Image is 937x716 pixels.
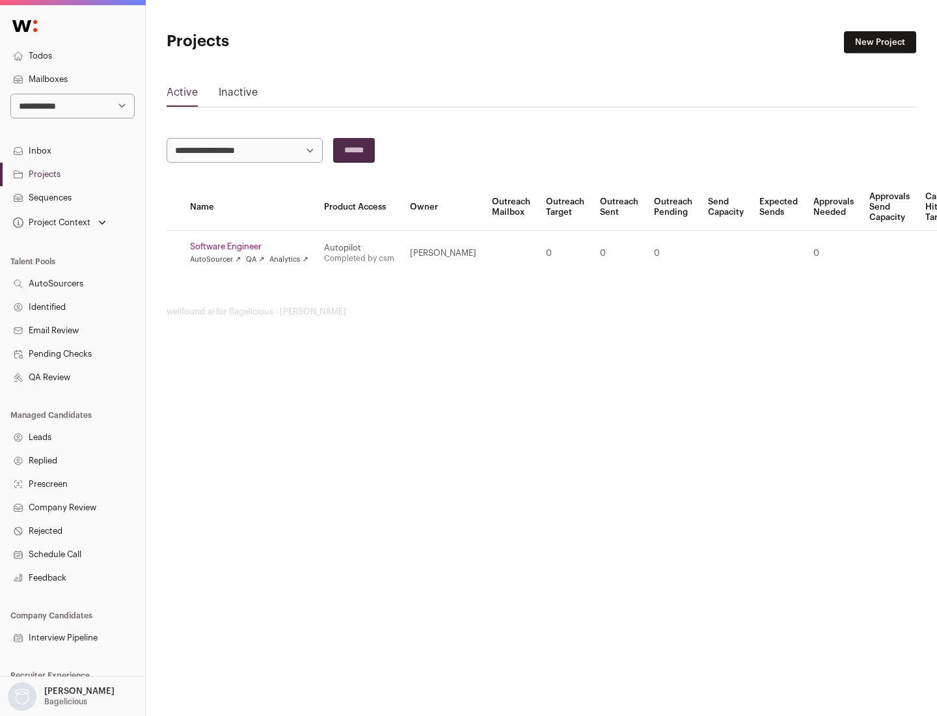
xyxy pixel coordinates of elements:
[190,255,241,265] a: AutoSourcer ↗
[5,682,117,711] button: Open dropdown
[182,184,316,231] th: Name
[592,231,646,276] td: 0
[402,184,484,231] th: Owner
[8,682,36,711] img: nopic.png
[752,184,806,231] th: Expected Sends
[10,213,109,232] button: Open dropdown
[44,686,115,696] p: [PERSON_NAME]
[167,85,198,105] a: Active
[844,31,916,53] a: New Project
[806,184,862,231] th: Approvals Needed
[219,85,258,105] a: Inactive
[538,184,592,231] th: Outreach Target
[316,184,402,231] th: Product Access
[269,255,308,265] a: Analytics ↗
[44,696,87,707] p: Bagelicious
[806,231,862,276] td: 0
[167,307,916,317] footer: wellfound:ai for Bagelicious - [PERSON_NAME]
[862,184,917,231] th: Approvals Send Capacity
[324,255,394,262] a: Completed by csm
[402,231,484,276] td: [PERSON_NAME]
[5,13,44,39] img: Wellfound
[592,184,646,231] th: Outreach Sent
[190,241,308,252] a: Software Engineer
[324,243,394,253] div: Autopilot
[646,184,700,231] th: Outreach Pending
[10,217,90,228] div: Project Context
[646,231,700,276] td: 0
[700,184,752,231] th: Send Capacity
[246,255,264,265] a: QA ↗
[538,231,592,276] td: 0
[167,31,416,52] h1: Projects
[484,184,538,231] th: Outreach Mailbox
